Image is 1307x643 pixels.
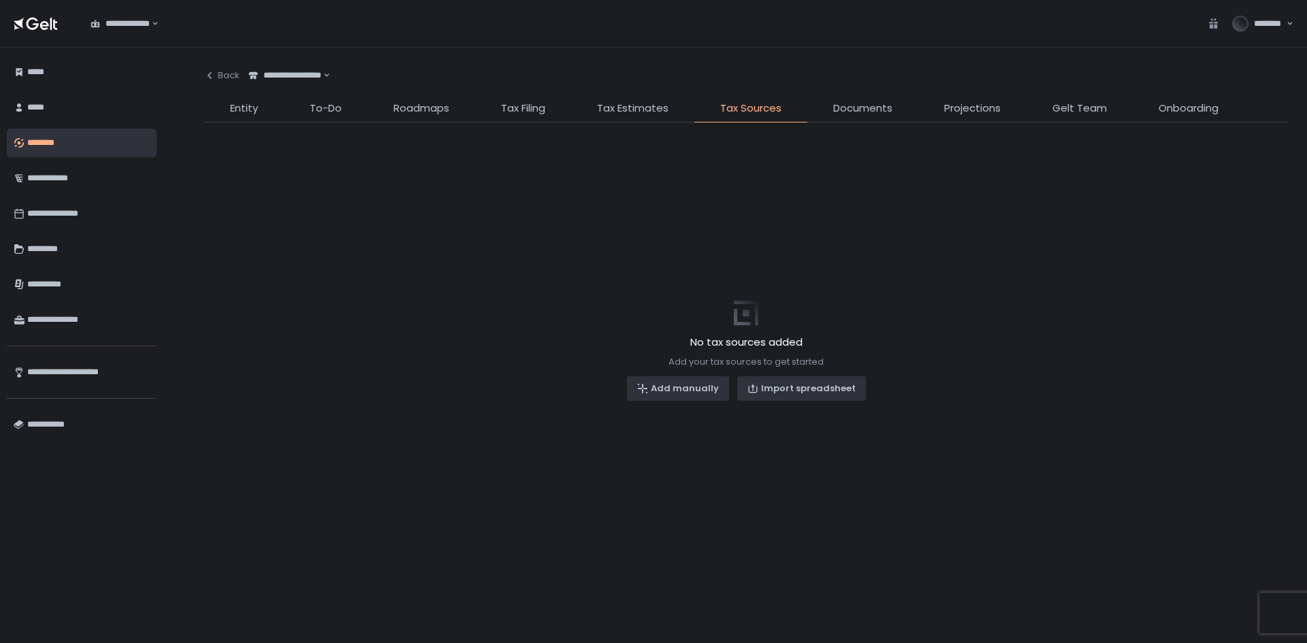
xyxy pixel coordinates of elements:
span: Documents [833,101,892,116]
span: Entity [230,101,258,116]
button: Add manually [627,376,729,401]
div: Add your tax sources to get started [668,356,824,368]
div: Search for option [240,61,330,90]
span: Roadmaps [393,101,449,116]
div: Add manually [637,382,719,395]
span: Gelt Team [1052,101,1107,116]
div: Search for option [82,10,159,38]
span: Tax Sources [720,101,781,116]
span: Onboarding [1159,101,1219,116]
h2: No tax sources added [668,335,824,350]
span: To-Do [310,101,342,116]
button: Back [204,61,240,90]
div: Back [204,69,240,82]
span: Tax Filing [501,101,545,116]
span: Projections [944,101,1001,116]
div: Import spreadsheet [747,382,856,395]
input: Search for option [321,69,322,82]
span: Tax Estimates [597,101,668,116]
button: Import spreadsheet [737,376,866,401]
